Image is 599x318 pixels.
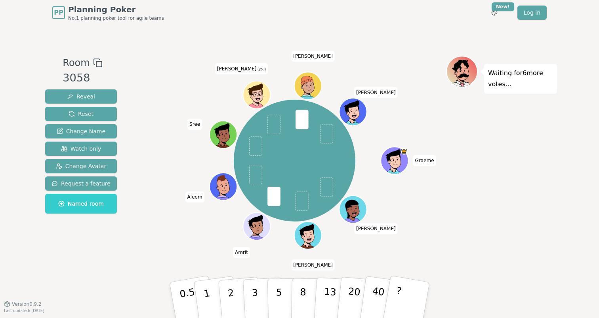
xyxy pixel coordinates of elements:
[45,89,117,104] button: Reveal
[45,176,117,191] button: Request a feature
[401,148,407,154] span: Graeme is the host
[45,142,117,156] button: Watch only
[12,301,42,307] span: Version 0.9.2
[45,159,117,173] button: Change Avatar
[487,6,502,20] button: New!
[69,110,93,118] span: Reset
[185,191,204,203] span: Click to change your name
[45,107,117,121] button: Reset
[45,194,117,214] button: Named room
[354,223,398,234] span: Click to change your name
[63,56,90,70] span: Room
[233,247,250,258] span: Click to change your name
[291,259,335,271] span: Click to change your name
[244,82,269,108] button: Click to change your avatar
[58,200,104,208] span: Named room
[61,145,101,153] span: Watch only
[56,162,107,170] span: Change Avatar
[517,6,547,20] a: Log in
[45,124,117,138] button: Change Name
[52,4,164,21] a: PPPlanning PokerNo.1 planning poker tool for agile teams
[4,301,42,307] button: Version0.9.2
[67,93,95,100] span: Reveal
[54,8,63,17] span: PP
[413,155,436,166] span: Click to change your name
[57,127,105,135] span: Change Name
[492,2,514,11] div: New!
[52,180,111,187] span: Request a feature
[291,51,335,62] span: Click to change your name
[4,309,44,313] span: Last updated: [DATE]
[187,119,202,130] span: Click to change your name
[68,15,164,21] span: No.1 planning poker tool for agile teams
[68,4,164,15] span: Planning Poker
[257,68,266,71] span: (you)
[354,87,398,98] span: Click to change your name
[488,68,553,90] p: Waiting for 6 more votes...
[215,63,268,74] span: Click to change your name
[63,70,102,86] div: 3058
